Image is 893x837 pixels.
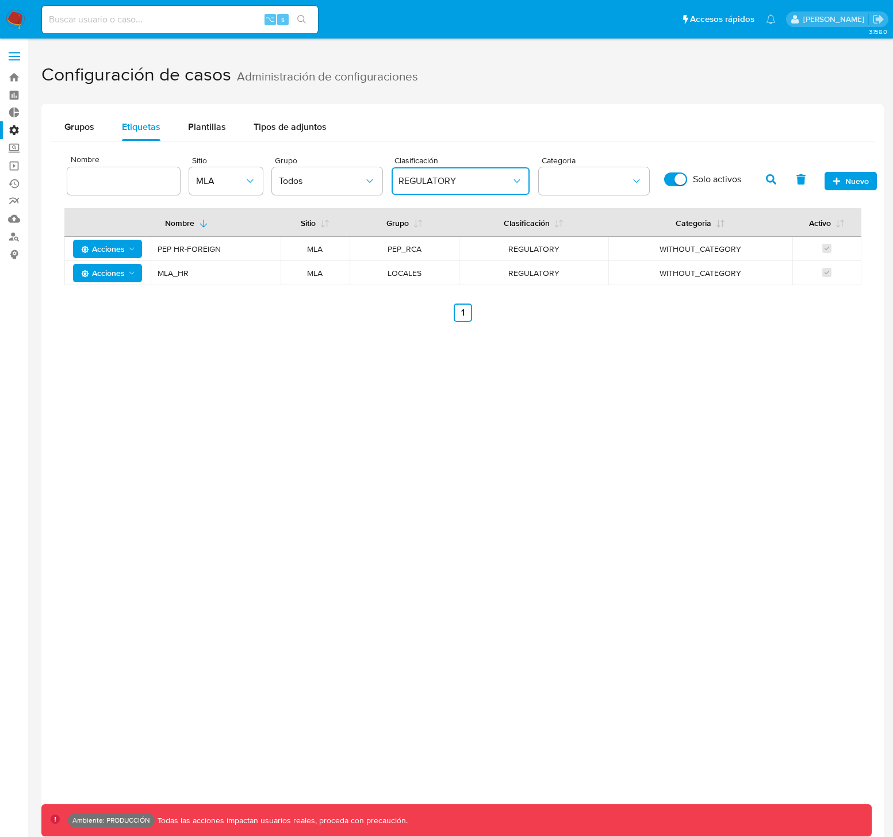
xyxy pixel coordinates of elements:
span: s [281,14,285,25]
input: Buscar usuario o caso... [42,12,318,27]
button: search-icon [290,11,313,28]
span: Accesos rápidos [690,13,754,25]
p: jarvi.zambrano@mercadolibre.com.co [803,14,868,25]
p: Todas las acciones impactan usuarios reales, proceda con precaución. [155,815,408,826]
a: Notificaciones [766,14,776,24]
span: ⌥ [266,14,274,25]
a: Salir [872,13,884,25]
p: Ambiente: PRODUCCIÓN [72,818,150,823]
